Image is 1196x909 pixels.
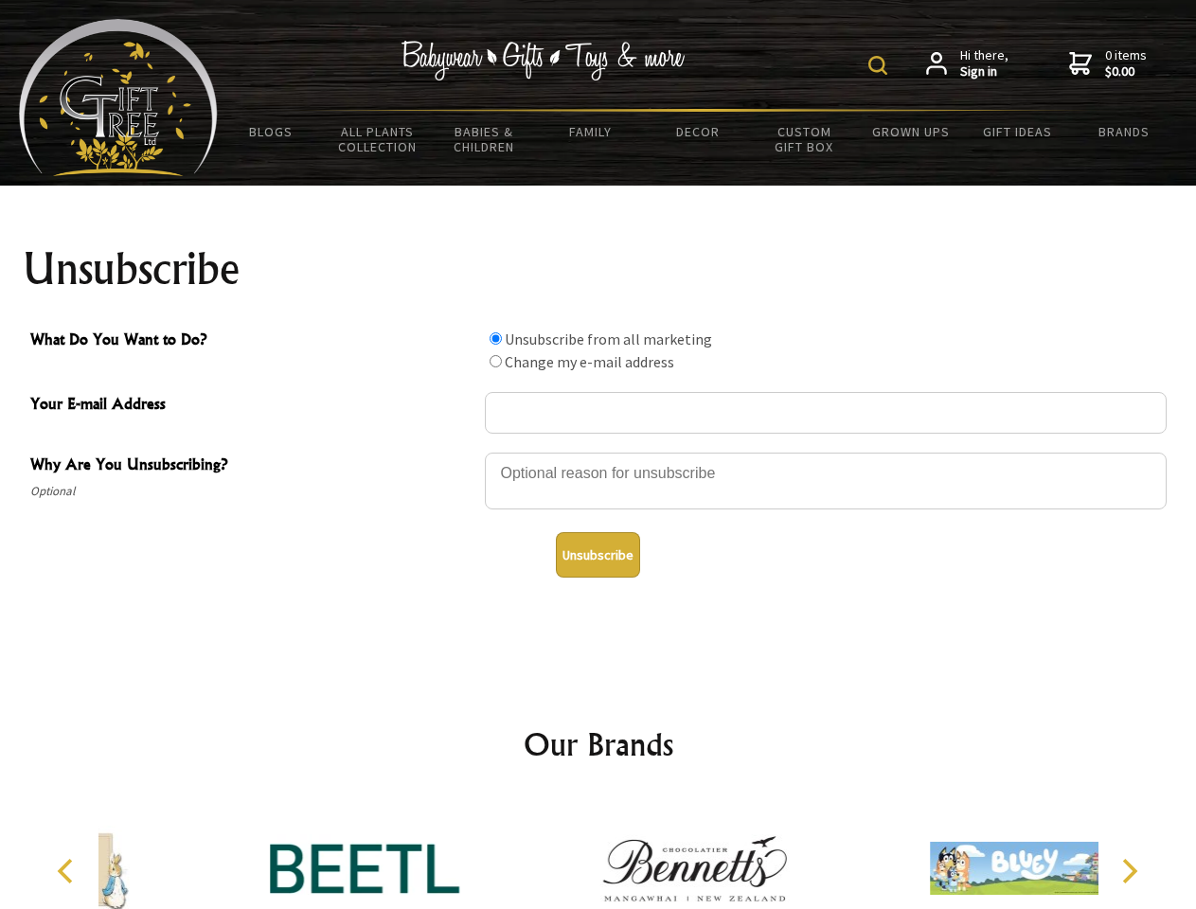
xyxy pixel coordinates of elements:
[38,722,1159,767] h2: Our Brands
[1105,63,1147,80] strong: $0.00
[964,112,1071,151] a: Gift Ideas
[556,532,640,578] button: Unsubscribe
[485,453,1167,509] textarea: Why Are You Unsubscribing?
[402,41,686,80] img: Babywear - Gifts - Toys & more
[47,850,89,892] button: Previous
[857,112,964,151] a: Grown Ups
[30,392,475,419] span: Your E-mail Address
[30,480,475,503] span: Optional
[325,112,432,167] a: All Plants Collection
[30,453,475,480] span: Why Are You Unsubscribing?
[1071,112,1178,151] a: Brands
[30,328,475,355] span: What Do You Want to Do?
[1105,46,1147,80] span: 0 items
[490,355,502,367] input: What Do You Want to Do?
[485,392,1167,434] input: Your E-mail Address
[218,112,325,151] a: BLOGS
[644,112,751,151] a: Decor
[1069,47,1147,80] a: 0 items$0.00
[960,47,1009,80] span: Hi there,
[23,246,1174,292] h1: Unsubscribe
[490,332,502,345] input: What Do You Want to Do?
[505,352,674,371] label: Change my e-mail address
[431,112,538,167] a: Babies & Children
[751,112,858,167] a: Custom Gift Box
[19,19,218,176] img: Babyware - Gifts - Toys and more...
[1108,850,1150,892] button: Next
[505,330,712,348] label: Unsubscribe from all marketing
[868,56,887,75] img: product search
[538,112,645,151] a: Family
[926,47,1009,80] a: Hi there,Sign in
[960,63,1009,80] strong: Sign in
